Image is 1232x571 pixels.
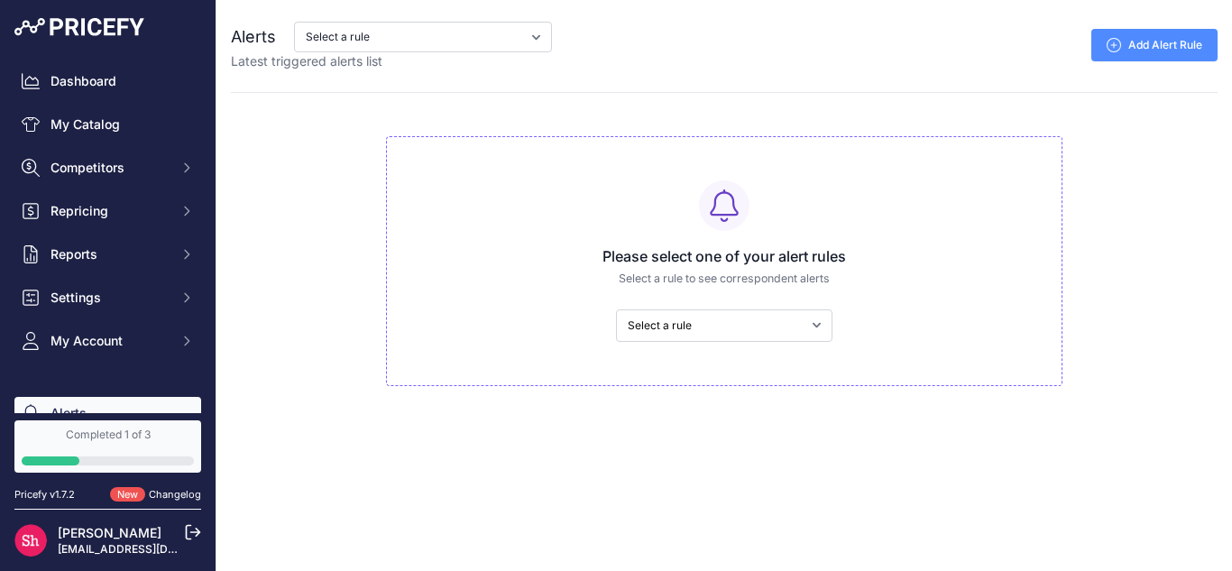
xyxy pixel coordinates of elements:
[14,65,201,498] nav: Sidebar
[149,488,201,501] a: Changelog
[58,542,246,556] a: [EMAIL_ADDRESS][DOMAIN_NAME]
[14,18,144,36] img: Pricefy Logo
[14,152,201,184] button: Competitors
[14,325,201,357] button: My Account
[231,27,276,46] span: Alerts
[14,487,75,502] div: Pricefy v1.7.2
[51,289,169,307] span: Settings
[14,397,201,429] a: Alerts
[401,245,1047,267] h3: Please select one of your alert rules
[14,238,201,271] button: Reports
[1091,29,1218,61] a: Add Alert Rule
[14,281,201,314] button: Settings
[110,487,145,502] span: New
[51,332,169,350] span: My Account
[14,65,201,97] a: Dashboard
[231,52,552,70] p: Latest triggered alerts list
[51,245,169,263] span: Reports
[14,195,201,227] button: Repricing
[14,420,201,473] a: Completed 1 of 3
[22,428,194,442] div: Completed 1 of 3
[401,271,1047,288] p: Select a rule to see correspondent alerts
[58,525,161,540] a: [PERSON_NAME]
[51,159,169,177] span: Competitors
[14,108,201,141] a: My Catalog
[51,202,169,220] span: Repricing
